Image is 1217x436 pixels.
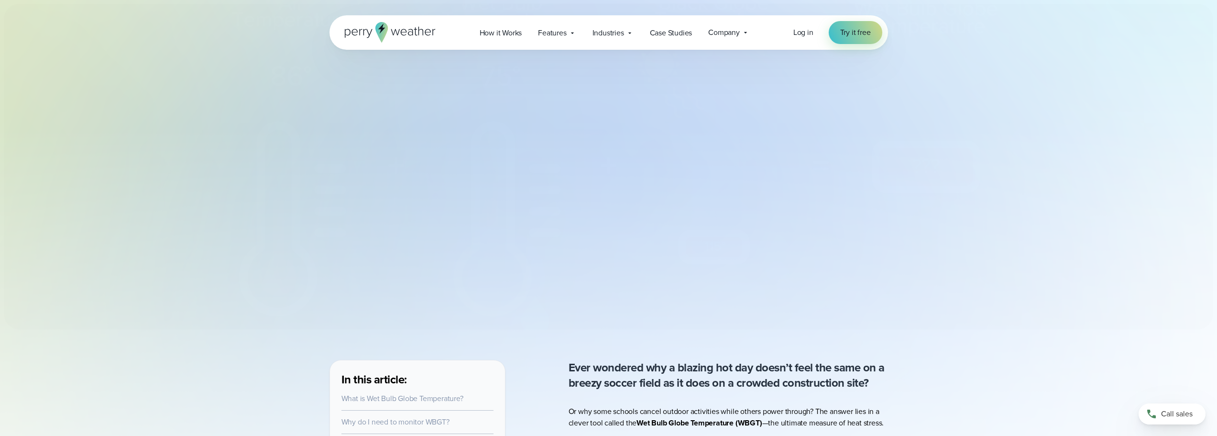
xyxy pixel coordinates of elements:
[1139,403,1206,425] a: Call sales
[840,27,871,38] span: Try it free
[636,417,762,428] strong: Wet Bulb Globe Temperature (WBGT)
[650,27,692,39] span: Case Studies
[538,27,566,39] span: Features
[592,27,624,39] span: Industries
[708,27,740,38] span: Company
[642,23,701,43] a: Case Studies
[569,360,888,391] p: Ever wondered why a blazing hot day doesn’t feel the same on a breezy soccer field as it does on ...
[829,21,882,44] a: Try it free
[471,23,530,43] a: How it Works
[569,406,888,429] p: Or why some schools cancel outdoor activities while others power through? The answer lies in a cl...
[793,27,813,38] a: Log in
[1161,408,1193,420] span: Call sales
[341,372,493,387] h3: In this article:
[341,416,450,427] a: Why do I need to monitor WBGT?
[341,393,463,404] a: What is Wet Bulb Globe Temperature?
[480,27,522,39] span: How it Works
